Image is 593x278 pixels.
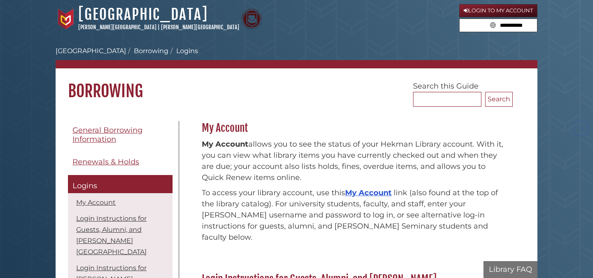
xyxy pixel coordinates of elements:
[56,68,537,101] h1: Borrowing
[241,9,262,29] img: Calvin Theological Seminary
[72,126,142,144] span: General Borrowing Information
[134,47,168,55] a: Borrowing
[485,92,513,107] button: Search
[483,261,537,278] button: Library FAQ
[459,19,537,33] form: Search library guides, policies, and FAQs.
[202,139,509,183] p: allows you to see the status of your Hekman Library account. With it, you can view what library i...
[68,153,173,171] a: Renewals & Holds
[68,121,173,149] a: General Borrowing Information
[158,24,160,30] span: |
[72,157,139,166] span: Renewals & Holds
[56,9,76,29] img: Calvin University
[571,124,591,133] a: Back to Top
[459,4,537,17] a: Login to My Account
[68,175,173,193] a: Logins
[168,46,198,56] li: Logins
[161,24,239,30] a: [PERSON_NAME][GEOGRAPHIC_DATA]
[76,215,147,256] a: Login Instructions for Guests, Alumni, and [PERSON_NAME][GEOGRAPHIC_DATA]
[76,199,116,206] a: My Account
[78,5,208,23] a: [GEOGRAPHIC_DATA]
[198,121,513,135] h2: My Account
[78,24,156,30] a: [PERSON_NAME][GEOGRAPHIC_DATA]
[72,181,97,190] span: Logins
[202,140,248,149] strong: My Account
[345,188,392,197] a: My Account
[56,46,537,68] nav: breadcrumb
[202,187,509,243] p: To access your library account, use this link (also found at the top of the library catalog). For...
[488,19,498,30] button: Search
[56,47,126,55] a: [GEOGRAPHIC_DATA]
